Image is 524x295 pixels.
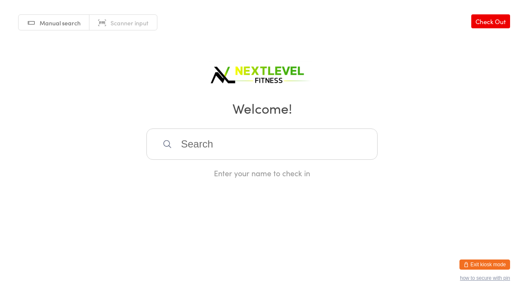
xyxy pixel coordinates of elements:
[460,275,510,281] button: how to secure with pin
[459,259,510,270] button: Exit kiosk mode
[146,168,378,178] div: Enter your name to check in
[40,19,81,27] span: Manual search
[111,19,149,27] span: Scanner input
[209,59,315,87] img: Next Level Fitness
[471,14,510,28] a: Check Out
[8,98,516,117] h2: Welcome!
[146,128,378,160] input: Search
